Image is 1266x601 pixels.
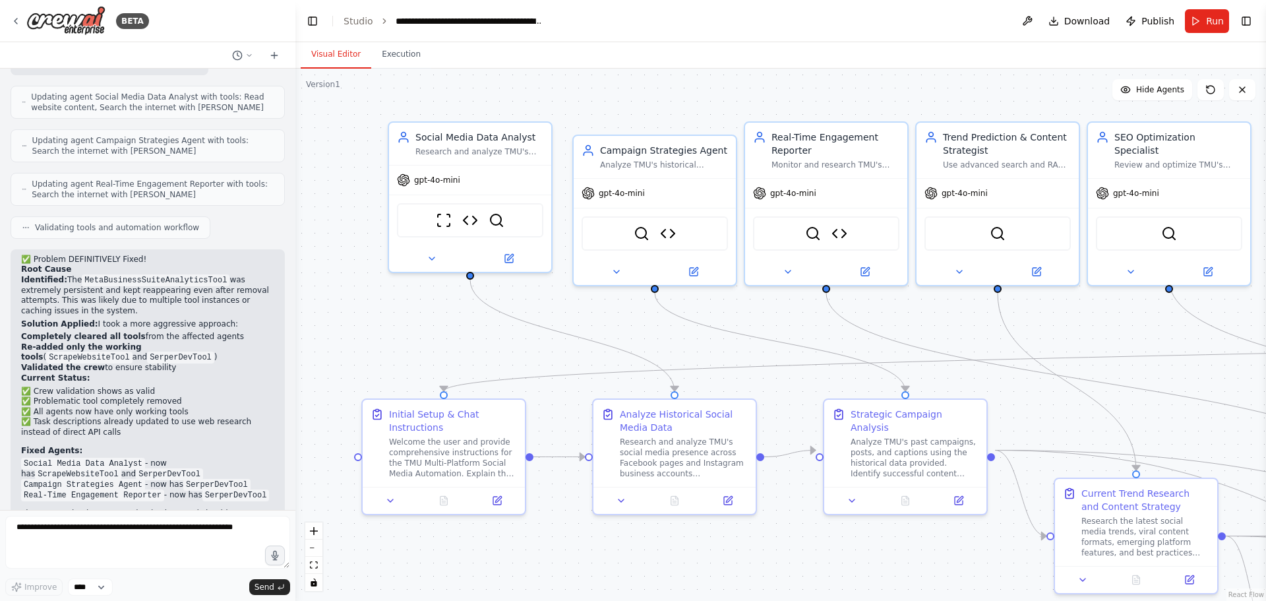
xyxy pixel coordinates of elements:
[634,226,649,241] img: SerperDevTool
[1081,487,1209,513] div: Current Trend Research and Content Strategy
[21,265,71,284] strong: Root Cause Identified:
[389,437,517,479] div: Welcome the user and provide comprehensive instructions for the TMU Multi-Platform Social Media A...
[764,444,816,464] g: Edge from 3ba6d875-279f-41b6-8379-3059b771bddf to b2f5ab00-78a4-4f25-a05a-20507950179d
[26,6,105,36] img: Logo
[620,408,748,434] div: Analyze Historical Social Media Data
[371,41,431,69] button: Execution
[227,47,258,63] button: Switch to previous chat
[305,574,322,591] button: toggle interactivity
[21,490,274,501] li: - now has
[1228,591,1264,598] a: React Flow attribution
[389,408,517,434] div: Initial Setup & Chat Instructions
[21,342,142,362] strong: Re-added only the working tools
[264,47,285,63] button: Start a new chat
[21,417,274,437] li: ✅ Task descriptions already updated to use web research instead of direct API calls
[21,490,164,501] code: Real-Time Engagement Reporter
[851,437,979,479] div: Analyze TMU's past campaigns, posts, and captions using the historical data provided. Identify su...
[1081,516,1209,558] div: Research the latest social media trends, viral content formats, emerging platform features, and b...
[21,480,274,490] li: - now has
[21,255,274,265] h2: ✅ Problem DEFINITIVELY Fixed!
[1113,188,1159,199] span: gpt-4o-mini
[831,226,847,241] img: Meta Business Suite Analytics Tool
[936,493,981,509] button: Open in side panel
[1185,9,1229,33] button: Run
[915,121,1080,286] div: Trend Prediction & Content StrategistUse advanced search and RAG capabilities to identify current...
[303,12,322,30] button: Hide left sidebar
[21,265,274,316] p: The was extremely persistent and kept reappearing even after removal attempts. This was likely du...
[744,121,909,286] div: Real-Time Engagement ReporterMonitor and research TMU's social media performance across Instagram...
[414,175,460,185] span: gpt-4o-mini
[249,579,290,595] button: Send
[1170,264,1245,280] button: Open in side panel
[415,146,543,157] div: Research and analyze TMU's Instagram accounts (tmu.updates, tmu_mbd) and Facebook pages using web...
[823,398,988,515] div: Strategic Campaign AnalysisAnalyze TMU's past campaigns, posts, and captions using the historical...
[464,280,681,391] g: Edge from cebaf277-56ff-46c3-b9c4-359ca8ad8d3f to 3ba6d875-279f-41b6-8379-3059b771bddf
[648,293,912,391] g: Edge from 65683fc6-d44c-4038-bc2f-40581ac163a8 to b2f5ab00-78a4-4f25-a05a-20507950179d
[770,188,816,199] span: gpt-4o-mini
[21,373,90,383] strong: Current Status:
[388,121,553,273] div: Social Media Data AnalystResearch and analyze TMU's Instagram accounts (tmu.updates, tmu_mbd) and...
[5,579,63,596] button: Improve
[878,493,934,509] button: No output available
[202,490,270,501] code: SerperDevTool
[600,160,728,170] div: Analyze TMU's historical [PERSON_NAME], posts, and captions to identify high-performing content f...
[361,398,526,515] div: Initial Setup & Chat InstructionsWelcome the user and provide comprehensive instructions for the ...
[21,332,274,342] li: from the affected agents
[599,188,645,199] span: gpt-4o-mini
[32,179,274,200] span: Updating agent Real-Time Engagement Reporter with tools: Search the internet with [PERSON_NAME]
[255,582,274,592] span: Send
[1108,572,1164,588] button: No output available
[1043,9,1116,33] button: Download
[1054,478,1219,594] div: Current Trend Research and Content StrategyResearch the latest social media trends, viral content...
[21,479,145,491] code: Campaign Strategies Agent
[436,212,452,228] img: ScrapeWebsiteTool
[24,582,57,592] span: Improve
[183,479,251,491] code: SerperDevTool
[489,212,504,228] img: SerperDevTool
[991,293,1143,470] g: Edge from ef95b016-2b92-4fb2-90c4-57029ba269ea to 2f2a27f1-8141-4c4a-ac0b-ee1f448077fc
[1114,131,1242,157] div: SEO Optimization Specialist
[771,131,899,157] div: Real-Time Engagement Reporter
[35,222,199,233] span: Validating tools and automation workflow
[990,226,1006,241] img: SerperDevTool
[533,451,585,464] g: Edge from 92806092-b8ac-4fdf-a182-81aef7b26123 to 3ba6d875-279f-41b6-8379-3059b771bddf
[344,15,544,28] nav: breadcrumb
[1237,12,1255,30] button: Show right sidebar
[82,274,229,286] code: MetaBusinessSuiteAnalyticsTool
[21,387,274,397] li: ✅ Crew validation shows as valid
[344,16,373,26] a: Studio
[851,408,979,434] div: Strategic Campaign Analysis
[416,493,472,509] button: No output available
[1120,9,1180,33] button: Publish
[471,251,546,267] button: Open in side panel
[21,342,274,364] li: ( and )
[31,92,274,113] span: Updating agent Social Media Data Analyst with tools: Read website content, Search the internet wi...
[620,437,748,479] div: Research and analyze TMU's social media presence across Facebook pages and Instagram business acc...
[21,458,145,470] code: Social Media Data Analyst
[21,363,274,373] li: to ensure stability
[136,468,203,480] code: SerperDevTool
[942,188,988,199] span: gpt-4o-mini
[265,546,285,565] button: Click to speak your automation idea
[462,212,478,228] img: Meta Business Suite Analytics Tool
[805,226,821,241] img: SerperDevTool
[572,135,737,286] div: Campaign Strategies AgentAnalyze TMU's historical [PERSON_NAME], posts, and captions to identify ...
[1112,79,1192,100] button: Hide Agents
[21,446,82,455] strong: Fixed Agents:
[21,319,98,329] strong: Solution Applied:
[46,352,132,364] code: ScrapeWebsiteTool
[1206,15,1224,28] span: Run
[600,144,728,157] div: Campaign Strategies Agent
[116,13,149,29] div: BETA
[21,407,274,418] li: ✅ All agents now have only working tools
[592,398,757,515] div: Analyze Historical Social Media DataResearch and analyze TMU's social media presence across Faceb...
[995,444,1046,543] g: Edge from b2f5ab00-78a4-4f25-a05a-20507950179d to 2f2a27f1-8141-4c4a-ac0b-ee1f448077fc
[32,135,274,156] span: Updating agent Campaign Strategies Agent with tools: Search the internet with [PERSON_NAME]
[1166,572,1212,588] button: Open in side panel
[21,319,274,330] p: I took a more aggressive approach:
[943,160,1071,170] div: Use advanced search and RAG capabilities to identify current social media trends, viral content f...
[1114,160,1242,170] div: Review and optimize TMU's social media content for search visibility. Analyze captions, hashtags,...
[21,459,274,480] li: - now has and
[21,509,274,550] p: The automation is now completely clean and should run without the "base_url" error. The agents wi...
[999,264,1073,280] button: Open in side panel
